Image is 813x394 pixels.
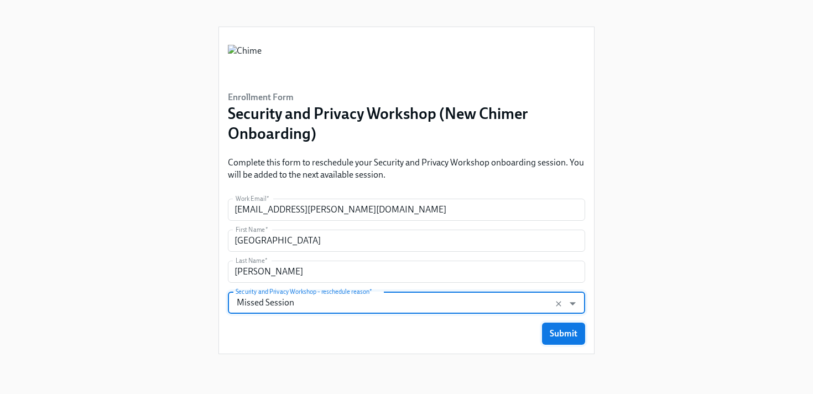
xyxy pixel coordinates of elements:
p: Complete this form to reschedule your Security and Privacy Workshop onboarding session. You will ... [228,157,585,181]
span: Submit [550,328,577,339]
button: Submit [542,323,585,345]
h6: Enrollment Form [228,91,585,103]
h3: Security and Privacy Workshop (New Chimer Onboarding) [228,103,585,143]
img: Chime [228,45,262,78]
button: Open [564,295,581,312]
button: Clear [552,297,565,310]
